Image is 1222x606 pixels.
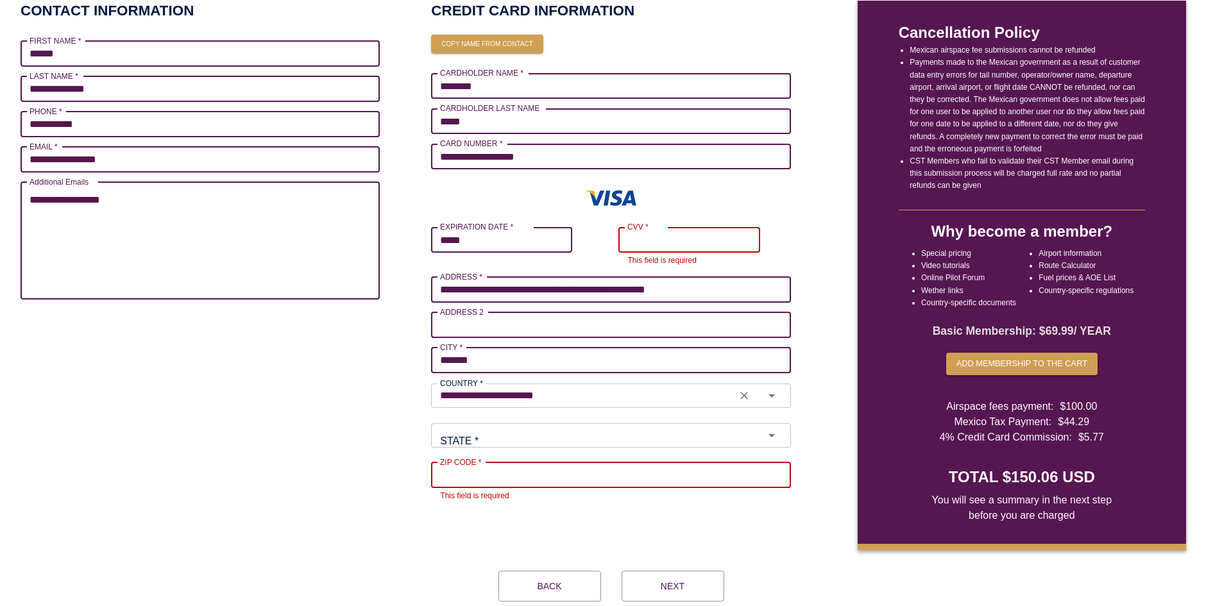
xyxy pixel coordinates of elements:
button: Next [622,571,724,602]
li: CST Members who fail to validate their CST Member email during this submission process will be ch... [910,155,1145,192]
label: FIRST NAME * [30,35,81,46]
button: Copy name from contact [431,35,543,54]
label: EXPIRATION DATE * [440,221,513,232]
label: PHONE * [30,106,62,117]
h2: CONTACT INFORMATION [21,1,194,21]
li: Payments made to the Mexican government as a result of customer data entry errors for tail number... [910,56,1145,155]
label: LAST NAME * [30,71,78,81]
li: Wether links [921,285,1016,297]
label: ADDRESS 2 [440,307,484,317]
label: CVV * [627,221,649,232]
span: $ 5.77 [1078,430,1104,445]
span: Airspace fees payment: [946,399,1053,414]
p: Cancellation Policy [899,21,1145,44]
li: Online Pilot Forum [921,272,1016,284]
h4: Why become a member? [931,221,1112,242]
label: CARDHOLDER LAST NAME [440,103,539,114]
p: Up to X email addresses separated by a comma [30,301,371,314]
label: ZIP CODE * [440,457,481,467]
label: ADDRESS * [440,271,482,282]
li: Fuel prices & AOE List [1039,272,1133,284]
span: You will see a summary in the next step before you are charged [923,492,1120,523]
li: Country-specific regulations [1039,285,1133,297]
button: Back [498,571,601,602]
h2: CREDIT CARD INFORMATION [431,1,790,21]
h4: TOTAL $150.06 USD [949,466,1095,488]
p: This field is required [627,255,775,267]
li: Airport information [1039,248,1133,260]
label: CARD NUMBER * [440,138,502,149]
button: Add membership to the cart [946,353,1098,375]
label: CITY * [440,342,462,353]
span: $ 100.00 [1060,399,1098,414]
strong: Basic Membership: $ 69.99 / YEAR [933,324,1111,337]
button: Open [758,387,786,405]
label: CARDHOLDER NAME * [440,67,523,78]
span: 4% Credit Card Commission: [940,430,1072,445]
li: Video tutorials [921,260,1016,272]
li: Special pricing [921,248,1016,260]
label: COUNTRY * [440,378,483,389]
li: Route Calculator [1039,260,1133,272]
span: Mexico Tax Payment: [954,414,1051,430]
li: Mexican airspace fee submissions cannot be refunded [910,44,1145,56]
span: $ 44.29 [1058,414,1089,430]
label: EMAIL * [30,141,58,152]
button: Clear [730,387,759,405]
li: Country-specific documents [921,297,1016,309]
label: Additional Emails [30,176,89,187]
p: This field is required [440,490,781,503]
button: Open [758,426,786,444]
